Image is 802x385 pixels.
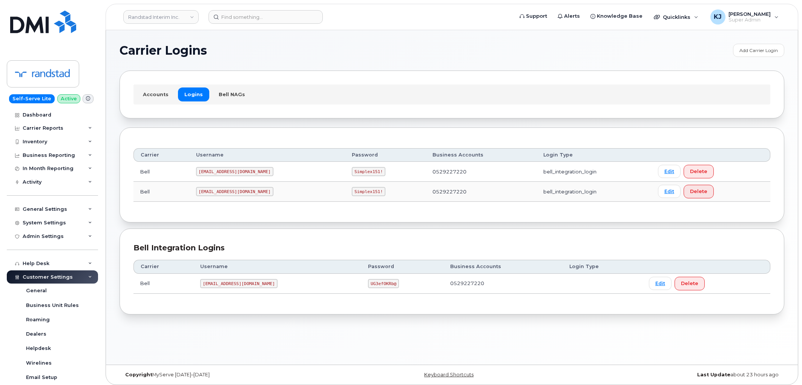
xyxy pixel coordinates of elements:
[681,280,698,287] span: Delete
[424,372,474,377] a: Keyboard Shortcuts
[426,162,537,182] td: 0529227220
[352,187,385,196] code: Simplex151!
[361,260,443,273] th: Password
[368,279,399,288] code: UG3efOKRb@
[537,162,651,182] td: bell_integration_login
[133,260,193,273] th: Carrier
[697,372,730,377] strong: Last Update
[133,182,189,202] td: Bell
[133,274,193,294] td: Bell
[658,165,681,178] a: Edit
[733,44,784,57] a: Add Carrier Login
[690,168,707,175] span: Delete
[690,188,707,195] span: Delete
[193,260,361,273] th: Username
[563,260,642,273] th: Login Type
[200,279,278,288] code: [EMAIL_ADDRESS][DOMAIN_NAME]
[649,277,672,290] a: Edit
[563,372,784,378] div: about 23 hours ago
[443,260,563,273] th: Business Accounts
[196,167,273,176] code: [EMAIL_ADDRESS][DOMAIN_NAME]
[189,148,345,162] th: Username
[125,372,152,377] strong: Copyright
[537,148,651,162] th: Login Type
[133,148,189,162] th: Carrier
[120,372,341,378] div: MyServe [DATE]–[DATE]
[684,185,714,198] button: Delete
[658,185,681,198] a: Edit
[537,182,651,202] td: bell_integration_login
[443,274,563,294] td: 0529227220
[684,165,714,178] button: Delete
[133,162,189,182] td: Bell
[426,182,537,202] td: 0529227220
[345,148,426,162] th: Password
[196,187,273,196] code: [EMAIL_ADDRESS][DOMAIN_NAME]
[133,242,770,253] div: Bell Integration Logins
[136,87,175,101] a: Accounts
[212,87,251,101] a: Bell NAGs
[120,45,207,56] span: Carrier Logins
[352,167,385,176] code: Simplex151!
[426,148,537,162] th: Business Accounts
[178,87,209,101] a: Logins
[675,277,705,290] button: Delete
